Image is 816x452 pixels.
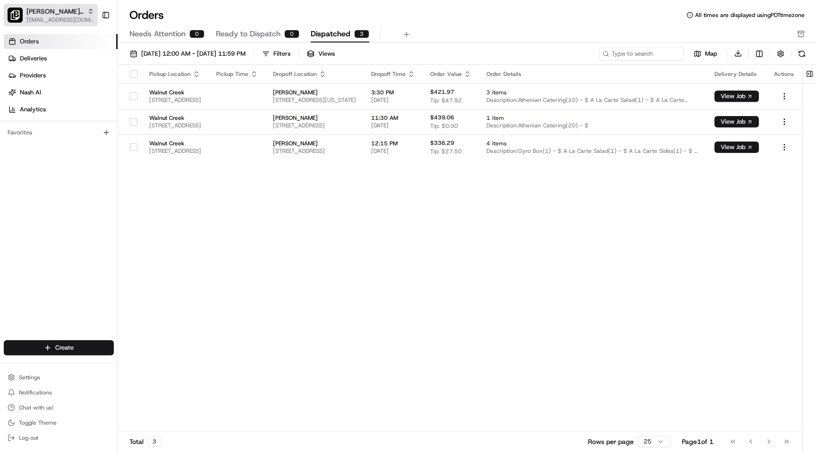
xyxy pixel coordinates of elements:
span: [DATE] [371,96,415,104]
button: Notifications [4,386,114,399]
span: Description: Athenian Catering(10) - $ A La Carte Salad(1) - $ A La Carte Protein(1) - $ [486,96,699,104]
a: Nash AI [4,85,118,100]
button: Refresh [795,47,808,60]
button: Filters [258,47,295,60]
span: Create [55,343,74,352]
a: 📗Knowledge Base [6,133,76,150]
span: [STREET_ADDRESS] [149,122,201,129]
span: 3 items [486,89,699,96]
div: Order Value [430,70,471,78]
a: View Job [714,143,759,151]
div: Filters [273,50,290,58]
p: Rows per page [588,437,634,446]
a: View Job [714,118,759,126]
span: Chat with us! [19,404,53,411]
span: Settings [19,374,40,381]
a: Analytics [4,102,118,117]
div: Favorites [4,125,114,140]
div: 3 [147,436,161,447]
div: Dropoff Location [273,70,356,78]
span: Walnut Creek [149,114,201,122]
div: 0 [189,30,204,38]
button: Log out [4,431,114,444]
span: Walnut Creek [149,140,201,147]
button: [DATE] 12:00 AM - [DATE] 11:59 PM [126,47,250,60]
button: Toggle Theme [4,416,114,429]
span: Tip: $27.50 [430,148,462,155]
span: [STREET_ADDRESS] [149,96,201,104]
span: Needs Attention [129,28,186,40]
span: Tip: $0.00 [430,122,458,130]
img: Nick the Greek (Walnut Creek) [8,8,23,23]
span: Deliveries [20,54,47,63]
a: Providers [4,68,118,83]
img: Nash [9,9,28,28]
span: [DATE] [371,147,415,155]
span: Notifications [19,389,52,396]
span: [DATE] [371,122,415,129]
span: Toggle Theme [19,419,57,427]
span: Views [318,50,335,58]
div: We're available if you need us! [32,100,119,107]
h1: Orders [129,8,164,23]
span: $421.97 [430,88,454,96]
span: [STREET_ADDRESS] [149,147,201,155]
span: [STREET_ADDRESS] [273,122,356,129]
span: $336.29 [430,139,454,147]
button: Views [303,47,339,60]
span: Knowledge Base [19,137,72,146]
button: View Job [714,116,759,127]
span: Log out [19,434,38,442]
div: 💻 [80,138,87,145]
img: 1736555255976-a54dd68f-1ca7-489b-9aae-adbdc363a1c4 [9,90,26,107]
a: Orders [4,34,118,49]
span: [PERSON_NAME] [273,140,356,147]
button: Nick the Greek (Walnut Creek)[PERSON_NAME] the Greek (Walnut Creek)[EMAIL_ADDRESS][DOMAIN_NAME] [4,4,98,26]
button: Start new chat [161,93,172,104]
span: [PERSON_NAME] [273,89,356,96]
button: Chat with us! [4,401,114,414]
span: Map [705,50,717,58]
div: Total [129,436,161,447]
span: [PERSON_NAME] [273,114,356,122]
button: View Job [714,142,759,153]
span: Description: Athenian Catering(20) - $ [486,122,699,129]
span: Nash AI [20,88,41,97]
span: All times are displayed using PDT timezone [695,11,805,19]
button: Map [688,48,723,59]
span: [STREET_ADDRESS] [273,147,356,155]
div: Page 1 of 1 [682,437,714,446]
span: Walnut Creek [149,89,201,96]
div: Actions [774,70,795,78]
span: Dispatched [311,28,350,40]
span: $439.06 [430,114,454,121]
span: Analytics [20,105,46,114]
div: Delivery Details [714,70,759,78]
span: Tip: $47.92 [430,97,462,104]
span: Description: Gyro Box(1) - $ A La Carte Salad(1) - $ A La Carte Sides(1) - $ A La Carte Sides(1) - $ [486,147,699,155]
div: 3 [354,30,369,38]
button: [PERSON_NAME] the Greek (Walnut Creek) [26,7,84,16]
div: Pickup Location [149,70,201,78]
button: Settings [4,371,114,384]
span: Providers [20,71,46,80]
span: 1 item [486,114,699,122]
a: 💻API Documentation [76,133,155,150]
button: Create [4,340,114,355]
div: Dropoff Time [371,70,415,78]
button: [EMAIL_ADDRESS][DOMAIN_NAME] [26,16,94,24]
input: Type to search [599,47,684,60]
a: View Job [714,92,759,100]
span: Orders [20,37,39,46]
span: 3:30 PM [371,89,415,96]
div: 0 [284,30,299,38]
span: 12:15 PM [371,140,415,147]
span: 4 items [486,140,699,147]
div: Order Details [486,70,699,78]
span: [DATE] 12:00 AM - [DATE] 11:59 PM [141,50,246,58]
span: Pylon [94,160,114,167]
div: Start new chat [32,90,155,100]
span: 11:30 AM [371,114,415,122]
button: View Job [714,91,759,102]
